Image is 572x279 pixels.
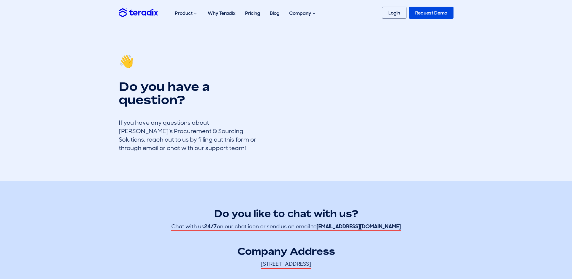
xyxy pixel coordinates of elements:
[119,8,158,17] img: Teradix logo
[171,223,401,231] span: Chat with us on our chat icon or send us an email to
[203,4,240,23] a: Why Teradix
[119,118,264,152] div: If you have any questions about [PERSON_NAME]’s Procurement & Sourcing Solutions, reach out to us...
[240,4,265,23] a: Pricing
[409,7,453,19] a: Request Demo
[317,223,401,230] strong: [EMAIL_ADDRESS][DOMAIN_NAME]
[170,4,203,23] div: Product
[119,80,264,106] h1: Do you have a question?
[382,7,406,19] a: Login
[284,4,321,23] div: Company
[119,245,453,258] h2: Company Address
[265,4,284,23] a: Blog
[261,260,311,268] span: [STREET_ADDRESS]
[204,223,217,230] strong: 24/7
[119,207,453,220] h2: Do you like to chat with us?
[119,54,264,68] h1: 👋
